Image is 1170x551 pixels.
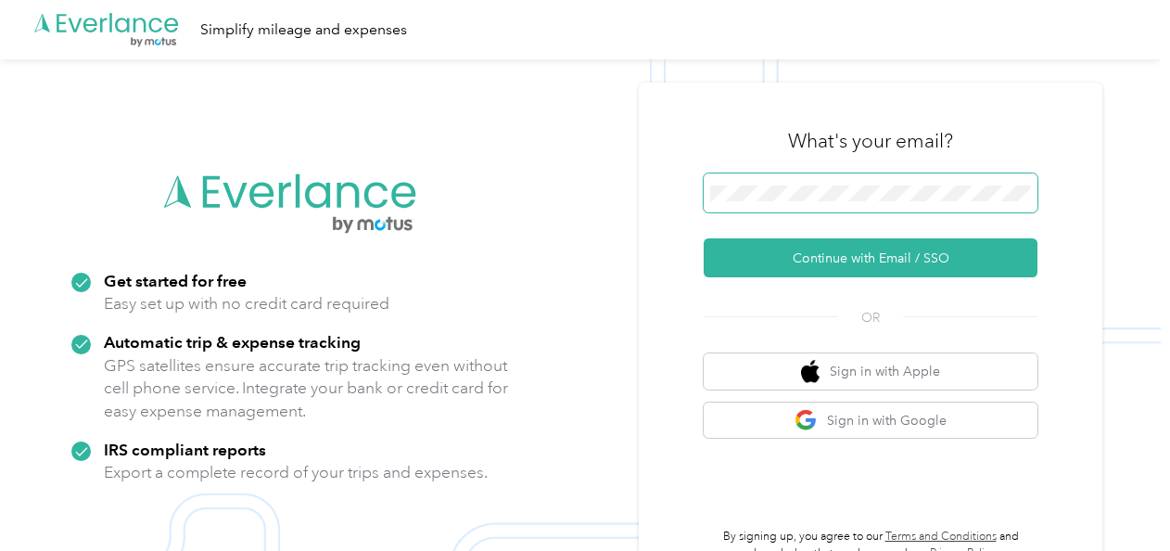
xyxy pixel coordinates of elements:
[801,360,820,383] img: apple logo
[704,238,1037,277] button: Continue with Email / SSO
[104,354,509,423] p: GPS satellites ensure accurate trip tracking even without cell phone service. Integrate your bank...
[838,308,903,327] span: OR
[200,19,407,42] div: Simplify mileage and expenses
[885,530,997,544] a: Terms and Conditions
[104,461,488,484] p: Export a complete record of your trips and expenses.
[788,128,953,154] h3: What's your email?
[795,409,818,432] img: google logo
[104,440,266,459] strong: IRS compliant reports
[104,292,389,315] p: Easy set up with no credit card required
[104,332,361,352] strong: Automatic trip & expense tracking
[104,271,247,290] strong: Get started for free
[704,353,1037,390] button: apple logoSign in with Apple
[704,403,1037,439] button: google logoSign in with Google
